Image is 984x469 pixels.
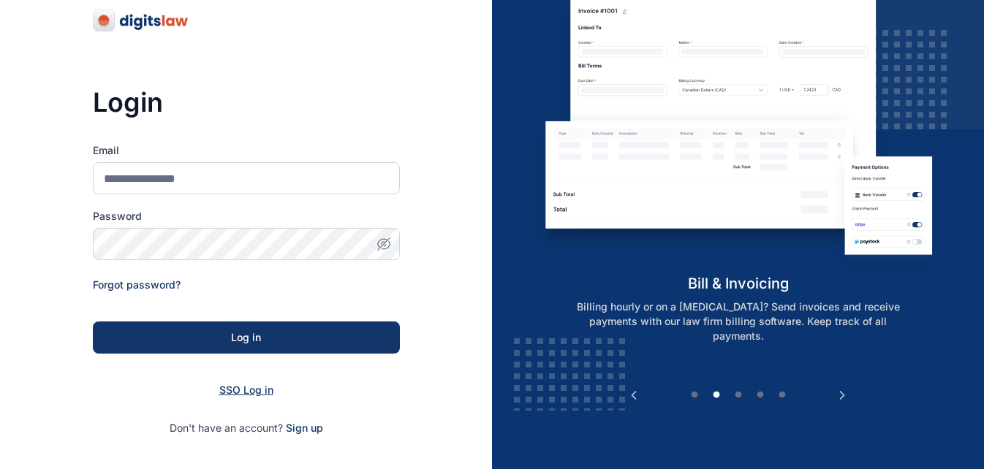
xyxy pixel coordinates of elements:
[753,388,768,403] button: 4
[709,388,724,403] button: 2
[687,388,702,403] button: 1
[286,421,323,435] span: Sign up
[116,330,376,345] div: Log in
[93,421,400,435] p: Don't have an account?
[219,384,273,396] a: SSO Log in
[93,88,400,117] h3: Login
[93,143,400,158] label: Email
[286,422,323,434] a: Sign up
[93,209,400,224] label: Password
[535,273,941,294] h5: bill & invoicing
[93,321,400,354] button: Log in
[835,388,849,403] button: Next
[627,388,641,403] button: Previous
[93,278,181,291] a: Forgot password?
[775,388,790,403] button: 5
[551,300,926,343] p: Billing hourly or on a [MEDICAL_DATA]? Send invoices and receive payments with our law firm billi...
[731,388,746,403] button: 3
[93,9,189,32] img: digitslaw-logo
